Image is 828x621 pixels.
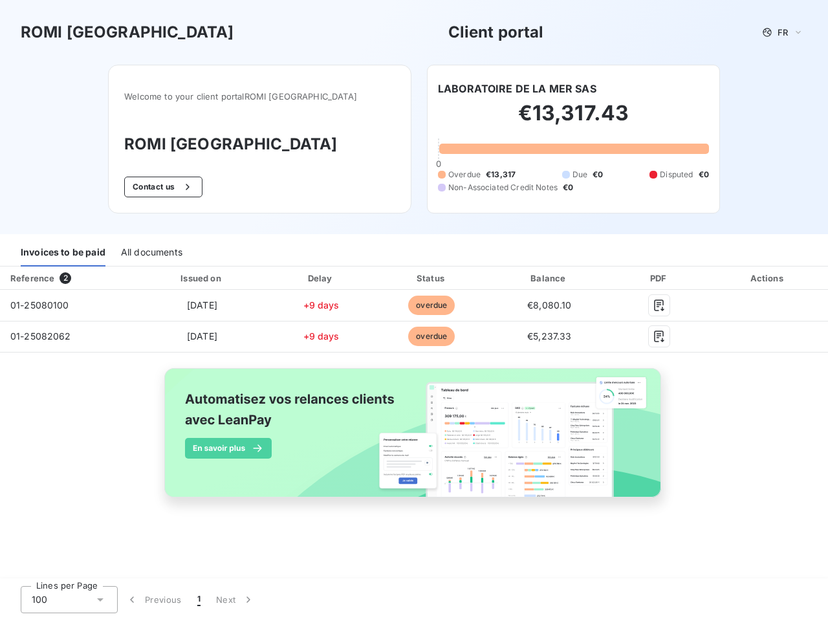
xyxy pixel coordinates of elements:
[187,300,217,310] span: [DATE]
[438,100,709,139] h2: €13,317.43
[197,593,201,606] span: 1
[124,177,202,197] button: Contact us
[436,158,441,169] span: 0
[613,272,705,285] div: PDF
[303,331,340,342] span: +9 days
[699,169,709,180] span: €0
[527,300,571,310] span: €8,080.10
[10,331,71,342] span: 01-25082062
[408,327,455,346] span: overdue
[21,21,234,44] h3: ROMI [GEOGRAPHIC_DATA]
[378,272,485,285] div: Status
[448,21,544,44] h3: Client portal
[710,272,825,285] div: Actions
[527,331,571,342] span: €5,237.33
[593,169,603,180] span: €0
[491,272,609,285] div: Balance
[660,169,693,180] span: Disputed
[486,169,516,180] span: €13,317
[408,296,455,315] span: overdue
[303,300,340,310] span: +9 days
[10,273,54,283] div: Reference
[270,272,373,285] div: Delay
[153,360,675,519] img: banner
[121,239,182,267] div: All documents
[208,586,263,613] button: Next
[140,272,265,285] div: Issued on
[32,593,47,606] span: 100
[778,27,788,38] span: FR
[448,169,481,180] span: Overdue
[563,182,573,193] span: €0
[21,239,105,267] div: Invoices to be paid
[448,182,558,193] span: Non-Associated Credit Notes
[60,272,71,284] span: 2
[124,91,395,102] span: Welcome to your client portal ROMI [GEOGRAPHIC_DATA]
[10,300,69,310] span: 01-25080100
[187,331,217,342] span: [DATE]
[118,586,190,613] button: Previous
[190,586,208,613] button: 1
[572,169,587,180] span: Due
[438,81,596,96] h6: LABORATOIRE DE LA MER SAS
[124,133,395,156] h3: ROMI [GEOGRAPHIC_DATA]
